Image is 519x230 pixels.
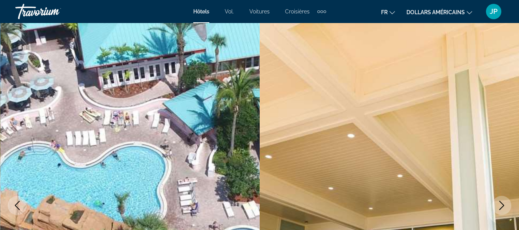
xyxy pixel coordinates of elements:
[492,196,511,215] button: Next image
[381,9,388,15] font: fr
[285,8,310,15] a: Croisières
[406,9,465,15] font: dollars américains
[15,2,92,22] a: Travorium
[317,5,326,18] button: Éléments de navigation supplémentaires
[406,7,472,18] button: Changer de devise
[249,8,270,15] a: Voitures
[490,7,497,15] font: JP
[193,8,209,15] a: Hôtels
[484,3,504,20] button: Menu utilisateur
[381,7,395,18] button: Changer de langue
[488,199,513,224] iframe: Bouton de lancement de la fenêtre de messagerie
[225,8,234,15] a: Vol.
[8,196,27,215] button: Previous image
